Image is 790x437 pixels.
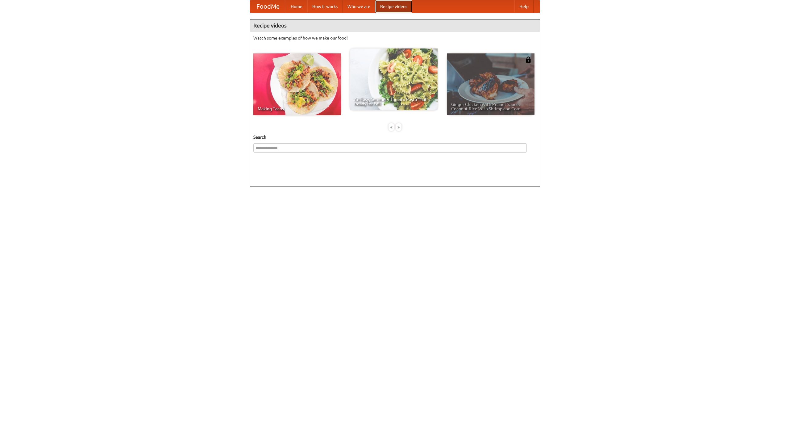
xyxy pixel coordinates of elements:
p: Watch some examples of how we make our food! [253,35,537,41]
a: Home [286,0,307,13]
div: « [389,123,394,131]
a: FoodMe [250,0,286,13]
span: An Easy, Summery Tomato Pasta That's Ready for Fall [354,97,433,106]
a: Making Tacos [253,53,341,115]
img: 483408.png [525,57,531,63]
a: How it works [307,0,343,13]
span: Making Tacos [258,107,337,111]
a: Recipe videos [375,0,412,13]
a: Help [514,0,534,13]
div: » [396,123,401,131]
h5: Search [253,134,537,140]
a: Who we are [343,0,375,13]
a: An Easy, Summery Tomato Pasta That's Ready for Fall [350,48,438,110]
h4: Recipe videos [250,19,540,32]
